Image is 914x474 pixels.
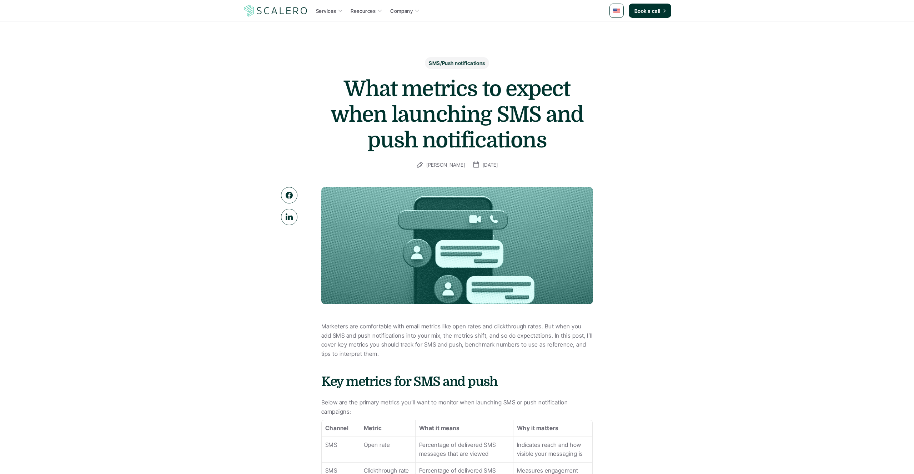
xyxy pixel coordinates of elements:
p: Services [316,7,336,15]
p: Company [390,7,413,15]
p: Indicates reach and how visible your messaging is [517,440,589,459]
strong: Key metrics for SMS and push [321,374,498,389]
p: SMS/Push notifications [429,59,485,67]
strong: What it means [419,424,459,432]
p: [DATE] [483,160,498,169]
strong: Channel [325,424,348,432]
iframe: gist-messenger-bubble-iframe [890,450,907,467]
strong: Metric [364,424,382,432]
h1: What metrics to expect when launching SMS and push notifications [314,76,600,153]
p: Resources [351,7,376,15]
img: Scalero company logo [243,4,308,17]
strong: Why it matters [517,424,558,432]
p: [PERSON_NAME] [426,160,465,169]
p: SMS [325,440,356,450]
p: Book a call [634,7,661,15]
p: Below are the primary metrics you’ll want to monitor when launching SMS or push notification camp... [321,398,593,416]
p: Marketers are comfortable with email metrics like open rates and clickthrough rates. But when you... [321,322,593,358]
p: Percentage of delivered SMS messages that are viewed [419,440,509,459]
p: Open rate [364,440,412,450]
a: Book a call [629,4,671,18]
